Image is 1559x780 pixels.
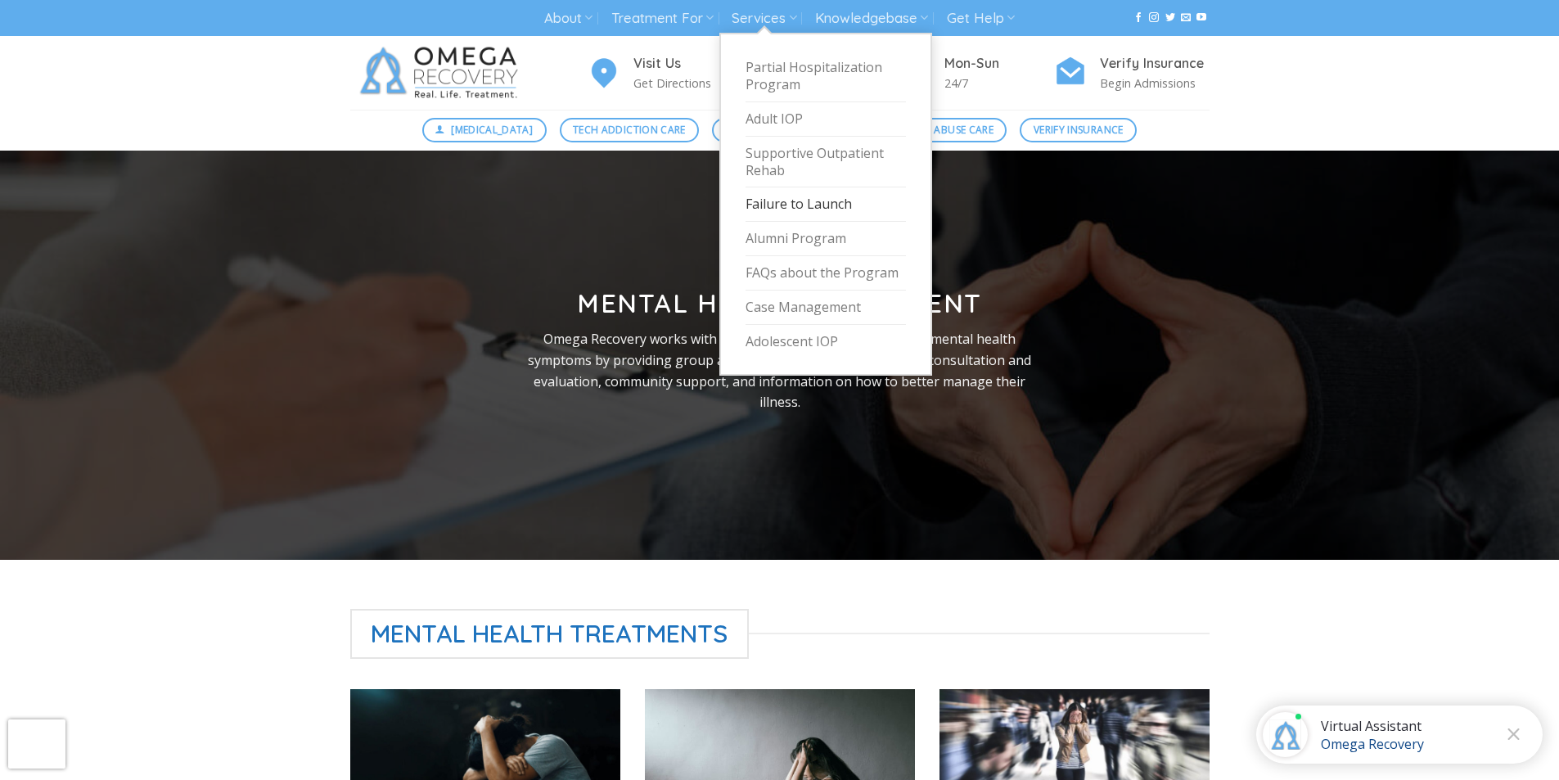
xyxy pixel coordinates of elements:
[633,74,743,92] p: Get Directions
[1054,53,1210,93] a: Verify Insurance Begin Admissions
[1165,12,1175,24] a: Follow on Twitter
[588,53,743,93] a: Visit Us Get Directions
[611,3,714,34] a: Treatment For
[350,36,534,110] img: Omega Recovery
[746,325,906,358] a: Adolescent IOP
[1020,118,1137,142] a: Verify Insurance
[422,118,547,142] a: [MEDICAL_DATA]
[815,3,928,34] a: Knowledgebase
[1100,53,1210,74] h4: Verify Insurance
[947,3,1015,34] a: Get Help
[874,122,994,138] span: Substance Abuse Care
[746,291,906,325] a: Case Management
[1100,74,1210,92] p: Begin Admissions
[746,102,906,137] a: Adult IOP
[573,122,686,138] span: Tech Addiction Care
[746,187,906,222] a: Failure to Launch
[1196,12,1206,24] a: Follow on YouTube
[633,53,743,74] h4: Visit Us
[1181,12,1191,24] a: Send us an email
[544,3,593,34] a: About
[1034,122,1124,138] span: Verify Insurance
[944,74,1054,92] p: 24/7
[350,609,750,659] span: Mental Health Treatments
[515,329,1045,413] p: Omega Recovery works with clients to help them manage their mental health symptoms by providing g...
[577,286,982,319] strong: Mental Health Treatment
[1149,12,1159,24] a: Follow on Instagram
[860,118,1007,142] a: Substance Abuse Care
[712,118,847,142] a: Mental Health Care
[746,256,906,291] a: FAQs about the Program
[451,122,533,138] span: [MEDICAL_DATA]
[1133,12,1143,24] a: Follow on Facebook
[746,137,906,188] a: Supportive Outpatient Rehab
[944,53,1054,74] h4: Mon-Sun
[560,118,700,142] a: Tech Addiction Care
[746,222,906,256] a: Alumni Program
[746,51,906,102] a: Partial Hospitalization Program
[732,3,796,34] a: Services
